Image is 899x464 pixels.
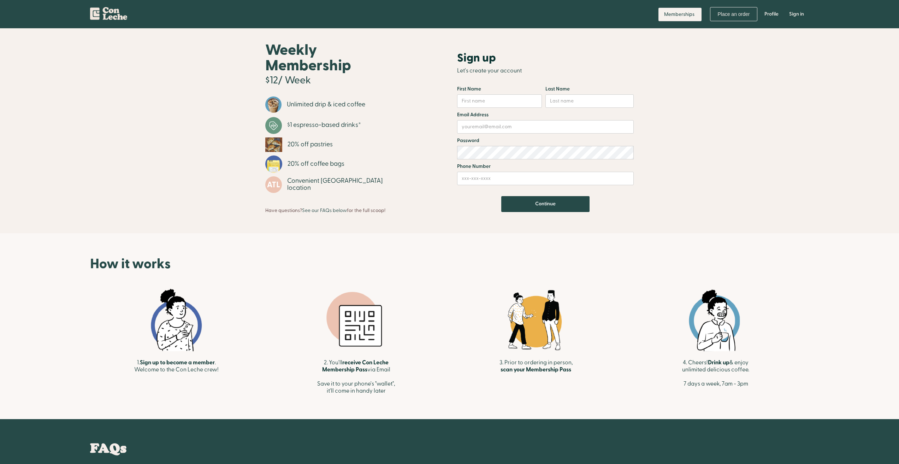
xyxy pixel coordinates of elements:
div: $1 espresso-based drinks* [287,122,361,129]
h2: Sign up [457,52,496,64]
label: Phone Number [457,163,634,170]
input: Continue [501,196,590,212]
h1: Let's create your account [457,63,634,78]
input: xxx-xxx-xxxx [457,172,634,185]
div: Convenient [GEOGRAPHIC_DATA] location [287,177,404,192]
a: Profile [759,4,784,25]
h1: How it works [90,256,809,272]
input: Last name [545,94,634,108]
div: 20% off coffee bags [288,160,344,168]
label: Last Name [545,86,620,93]
a: Sign in [784,4,809,25]
p: 2. You'll via Email Save it to your phone's "wallet", it'll come in handy later [303,359,409,394]
form: Email Form [457,86,634,212]
p: 3. Prior to ordering in person, ‍ [499,359,573,380]
strong: scan your Membership Pass [501,366,571,373]
div: Have questions? for the full scoop! [265,204,385,214]
h1: FAQs [90,440,127,456]
p: 4. Cheers! & enjoy unlimited delicious coffee. ‍ 7 days a week, 7am - 3pm [682,359,749,387]
a: Place an order [710,7,757,21]
strong: receive Con Leche Membership Pass [322,359,389,373]
label: Password [457,137,634,144]
a: Memberships [658,8,702,21]
p: 1. . Welcome to the Con Leche crew! [134,359,219,373]
strong: Sign up to [140,359,165,366]
label: First Name [457,86,545,93]
a: See our FAQs below [302,207,347,214]
strong: Drink up [708,359,729,366]
a: home [90,4,127,23]
div: 20% off pastries [288,141,333,148]
label: Email Address [457,111,634,118]
h1: Weekly Membership [265,42,404,74]
div: Unlimited drip & iced coffee [287,101,365,108]
input: youremail@email.com [457,120,634,134]
strong: become a member [166,359,215,366]
h3: $12/ Week [265,75,311,86]
input: First name [457,94,542,108]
